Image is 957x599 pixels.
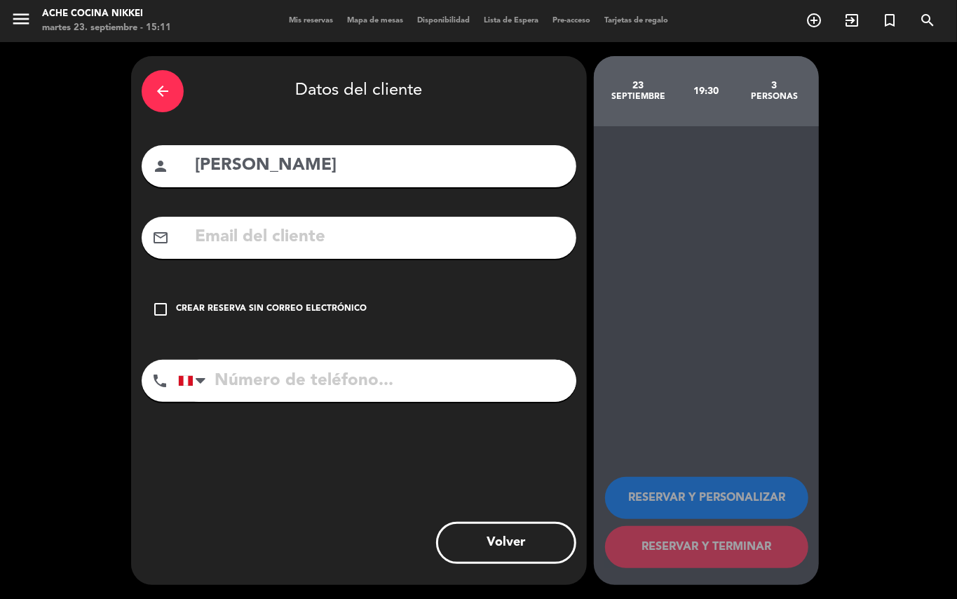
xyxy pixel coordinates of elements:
button: Volver [436,522,576,564]
div: personas [740,91,808,102]
span: Pre-acceso [545,17,597,25]
div: 23 [604,80,672,91]
button: menu [11,8,32,34]
input: Número de teléfono... [178,360,576,402]
input: Nombre del cliente [194,152,566,180]
div: Peru (Perú): +51 [179,361,211,401]
i: person [152,158,169,175]
i: exit_to_app [843,12,860,29]
i: check_box_outline_blank [152,301,169,318]
span: Mis reservas [282,17,340,25]
button: RESERVAR Y TERMINAR [605,526,808,568]
span: Tarjetas de regalo [597,17,675,25]
div: Crear reserva sin correo electrónico [176,302,367,316]
span: Mapa de mesas [340,17,410,25]
i: phone [151,372,168,389]
i: add_circle_outline [806,12,822,29]
div: septiembre [604,91,672,102]
div: Ache Cocina Nikkei [42,7,171,21]
i: turned_in_not [881,12,898,29]
input: Email del cliente [194,223,566,252]
div: Datos del cliente [142,67,576,116]
i: menu [11,8,32,29]
i: mail_outline [152,229,169,246]
span: Disponibilidad [410,17,477,25]
div: 3 [740,80,808,91]
div: martes 23. septiembre - 15:11 [42,21,171,35]
div: 19:30 [672,67,740,116]
button: RESERVAR Y PERSONALIZAR [605,477,808,519]
span: Lista de Espera [477,17,545,25]
i: search [919,12,936,29]
i: arrow_back [154,83,171,100]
